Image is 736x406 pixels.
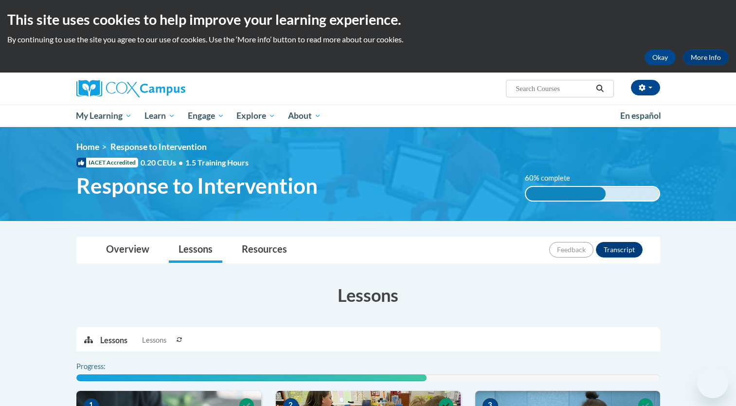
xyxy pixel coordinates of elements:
span: Learn [144,110,175,122]
button: Account Settings [631,80,660,95]
img: Cox Campus [76,80,185,97]
button: Transcript [596,242,643,258]
span: Explore [236,110,275,122]
a: Resources [232,237,297,263]
a: Learn [138,105,181,127]
div: 60% complete [526,187,606,201]
a: Explore [230,105,282,127]
p: By continuing to use the site you agree to our use of cookies. Use the ‘More info’ button to read... [7,34,729,45]
span: 0.20 CEUs [141,157,185,168]
span: 1.5 Training Hours [185,158,249,167]
label: 60% complete [525,173,581,184]
span: IACET Accredited [76,158,138,167]
a: My Learning [70,105,139,127]
input: Search Courses [515,83,592,94]
a: Lessons [169,237,222,263]
p: Lessons [100,335,127,346]
a: Cox Campus [76,80,261,97]
span: My Learning [76,110,132,122]
span: • [179,158,183,167]
button: Search [592,83,607,94]
span: Engage [188,110,224,122]
span: Response to Intervention [76,173,318,199]
h2: This site uses cookies to help improve your learning experience. [7,10,729,29]
span: En español [620,111,661,121]
a: Engage [181,105,231,127]
span: Response to Intervention [110,142,207,152]
a: Home [76,142,99,152]
label: Progress: [76,361,132,372]
span: Lessons [142,335,166,346]
button: Feedback [549,242,593,258]
iframe: Button to launch messaging window [697,367,728,398]
a: Overview [96,237,159,263]
button: Okay [645,50,676,65]
a: More Info [683,50,729,65]
a: En español [614,106,667,126]
span: About [288,110,321,122]
a: About [282,105,327,127]
h3: Lessons [76,283,660,307]
div: Main menu [62,105,675,127]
